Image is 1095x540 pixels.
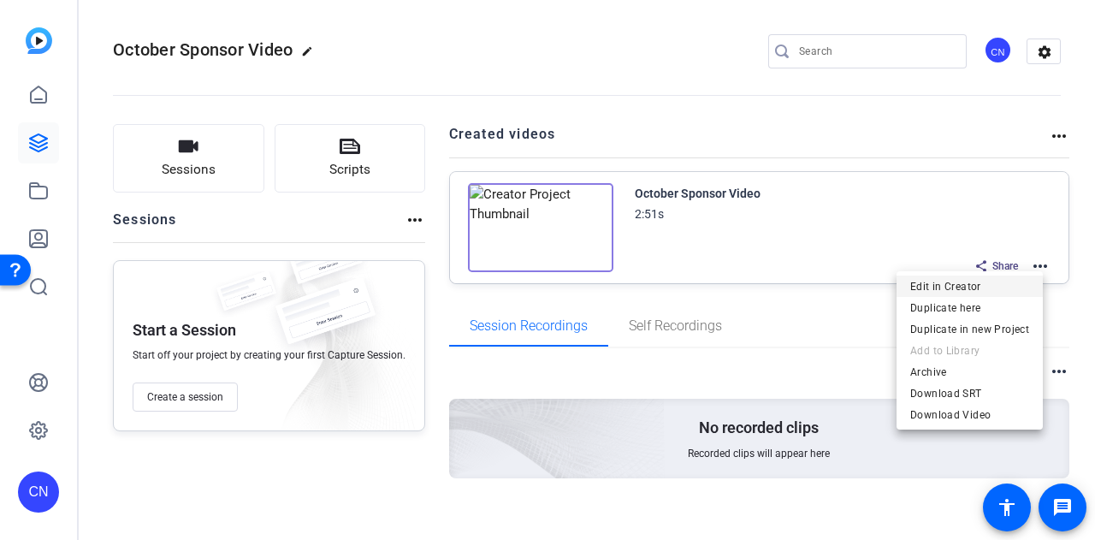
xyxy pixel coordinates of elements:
span: Download SRT [910,383,1029,403]
span: Download Video [910,404,1029,424]
span: Archive [910,361,1029,382]
span: Duplicate in new Project [910,318,1029,339]
span: Edit in Creator [910,276,1029,296]
span: Duplicate here [910,297,1029,317]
